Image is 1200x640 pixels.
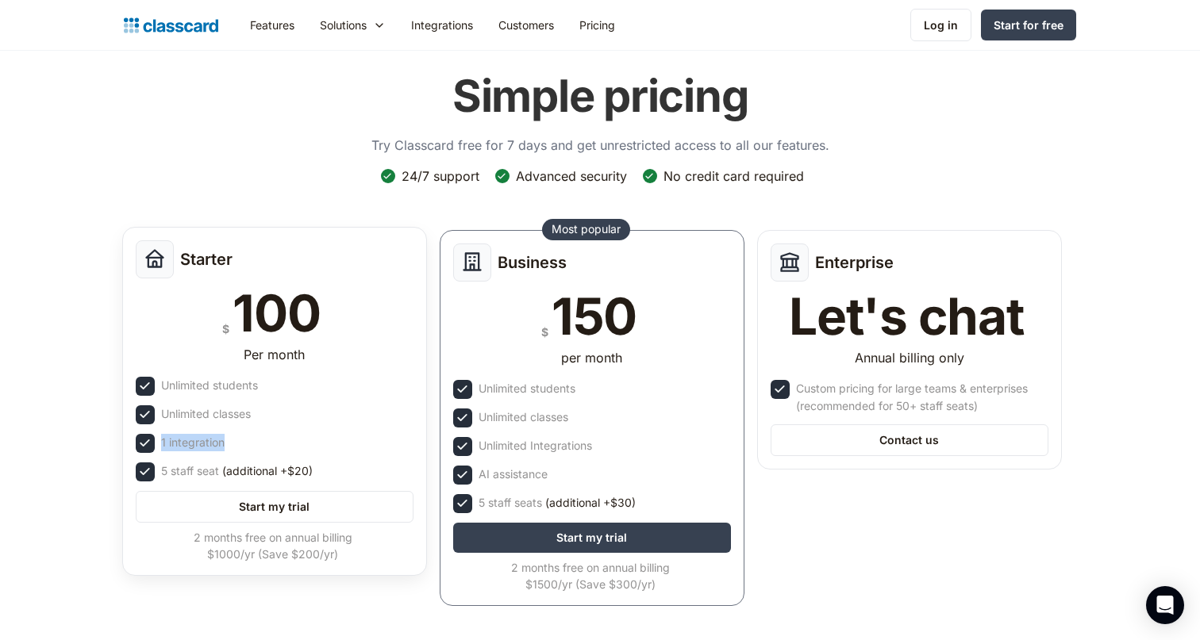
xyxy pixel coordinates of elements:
div: $ [541,322,548,342]
a: Start for free [981,10,1076,40]
span: (additional +$30) [545,494,636,512]
span: (additional +$20) [222,462,313,480]
div: 2 months free on annual billing $1500/yr (Save $300/yr) [453,559,728,592]
h2: Enterprise [815,253,894,272]
div: Unlimited classes [479,408,568,426]
a: Start my trial [136,491,413,523]
a: Contact us [771,424,1048,456]
div: 5 staff seats [479,494,636,512]
div: Log in [924,17,958,33]
div: 150 [552,291,637,342]
h2: Starter [180,250,233,269]
div: Let's chat [789,291,1024,342]
div: Per month [244,345,305,364]
div: Annual billing only [855,348,964,367]
div: 24/7 support [402,167,479,185]
div: Unlimited Integrations [479,437,592,454]
h2: Business [498,253,567,272]
a: Log in [910,9,971,41]
div: Unlimited students [479,380,575,397]
div: Solutions [307,7,398,43]
a: Pricing [567,7,628,43]
h1: Simple pricing [452,70,748,123]
div: Unlimited students [161,377,258,394]
div: Start for free [994,17,1063,33]
p: Try Classcard free for 7 days and get unrestricted access to all our features. [371,136,829,155]
div: Advanced security [516,167,627,185]
div: Custom pricing for large teams & enterprises (recommended for 50+ staff seats) [796,380,1045,415]
div: Open Intercom Messenger [1146,586,1184,624]
a: Customers [486,7,567,43]
div: per month [561,348,622,367]
a: Features [237,7,307,43]
div: No credit card required [663,167,804,185]
div: 2 months free on annual billing $1000/yr (Save $200/yr) [136,529,410,562]
div: 100 [233,288,320,339]
a: Start my trial [453,523,731,553]
a: Integrations [398,7,486,43]
div: Solutions [320,17,367,33]
div: AI assistance [479,466,548,483]
div: Unlimited classes [161,405,251,423]
div: $ [222,319,229,339]
div: 5 staff seat [161,462,313,480]
div: 1 integration [161,434,225,451]
a: Logo [124,14,218,36]
div: Most popular [552,221,621,237]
